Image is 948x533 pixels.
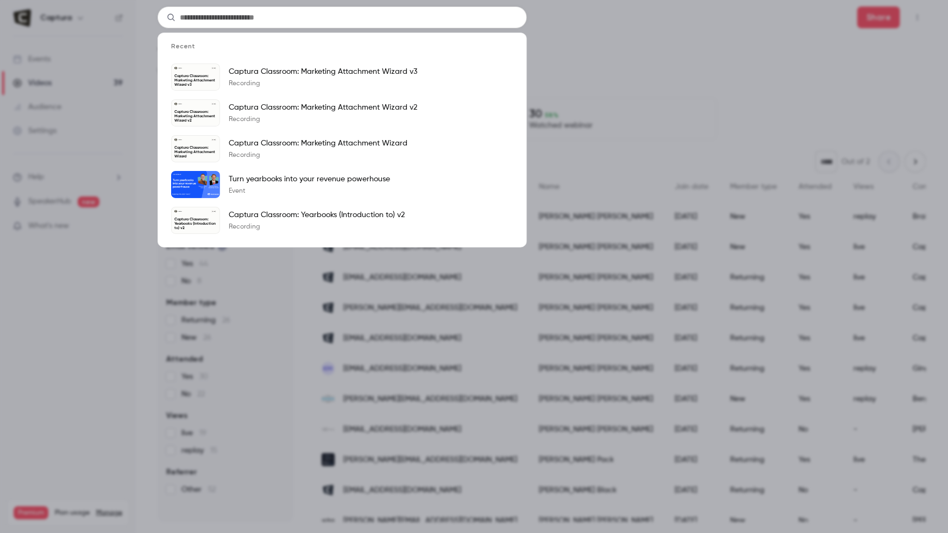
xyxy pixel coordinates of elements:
[174,103,177,105] img: Captura Classroom: Marketing Attachment Wizard v2
[229,66,417,77] p: Captura Classroom: Marketing Attachment Wizard v3
[229,187,390,195] p: Event
[229,115,417,124] p: Recording
[174,74,217,87] p: Captura Classroom: Marketing Attachment Wizard v3
[229,138,407,149] p: Captura Classroom: Marketing Attachment Wizard
[174,110,217,123] p: Captura Classroom: Marketing Attachment Wizard v2
[171,171,220,198] img: Turn yearbooks into your revenue powerhouse
[158,42,526,59] li: Recent
[229,210,405,220] p: Captura Classroom: Yearbooks (Introduction to) v2
[211,210,217,212] span: [DATE]
[211,138,217,141] span: [DATE]
[178,103,182,105] p: Captura
[229,102,417,113] p: Captura Classroom: Marketing Attachment Wizard v2
[211,67,217,69] span: [DATE]
[174,146,217,159] p: Captura Classroom: Marketing Attachment Wizard
[229,223,405,231] p: Recording
[178,211,182,212] p: Captura
[178,139,182,141] p: Captura
[174,218,217,231] p: Captura Classroom: Yearbooks (Introduction to) v2
[174,67,177,69] img: Captura Classroom: Marketing Attachment Wizard v3
[174,138,177,141] img: Captura Classroom: Marketing Attachment Wizard
[229,79,417,88] p: Recording
[178,67,182,69] p: Captura
[211,103,217,105] span: [DATE]
[229,174,390,185] p: Turn yearbooks into your revenue powerhouse
[229,151,407,160] p: Recording
[174,210,177,212] img: Captura Classroom: Yearbooks (Introduction to) v2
